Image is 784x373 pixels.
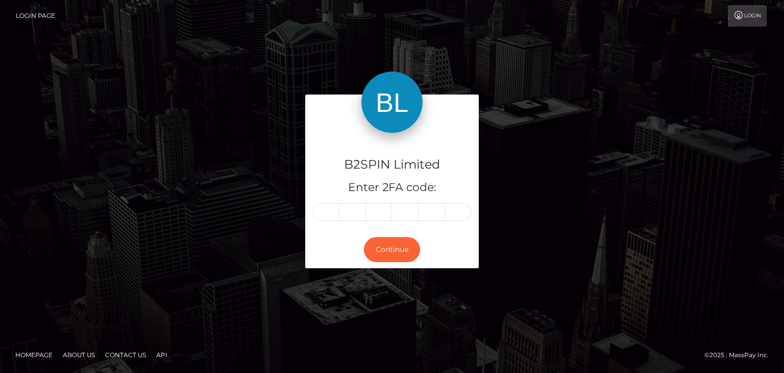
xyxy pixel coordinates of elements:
[364,237,420,262] button: Continue
[152,347,171,363] a: API
[16,5,55,27] a: Login Page
[101,347,150,363] a: Contact Us
[728,5,767,27] a: Login
[59,347,99,363] a: About Us
[11,347,57,363] a: Homepage
[361,72,423,133] img: B2SPIN Limited
[704,349,776,361] div: © 2025 , MassPay Inc.
[313,180,471,196] h5: Enter 2FA code:
[313,156,471,174] h4: B2SPIN Limited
